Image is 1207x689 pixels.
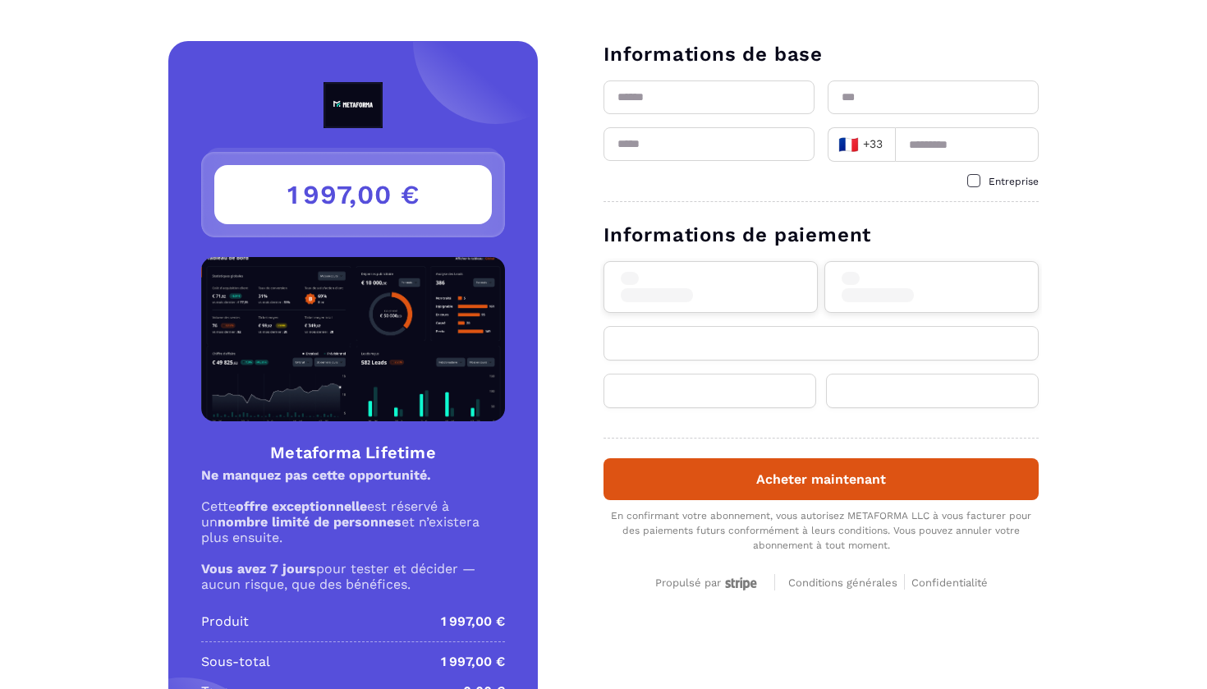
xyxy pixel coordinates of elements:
span: Confidentialité [911,576,988,589]
strong: Ne manquez pas cette opportunité. [201,467,431,483]
a: Propulsé par [655,574,761,590]
p: 1 997,00 € [441,612,505,632]
span: Conditions générales [788,576,897,589]
h4: Metaforma Lifetime [201,441,505,464]
p: Produit [201,612,249,632]
div: En confirmant votre abonnement, vous autorisez METAFORMA LLC à vous facturer pour des paiements f... [603,508,1039,553]
span: +33 [838,133,884,156]
a: Conditions générales [788,574,905,590]
div: Propulsé par [655,576,761,590]
h3: 1 997,00 € [214,165,492,224]
span: 🇫🇷 [838,133,859,156]
strong: Vous avez 7 jours [201,561,316,576]
img: Product Image [201,257,505,421]
img: logo [286,82,420,128]
p: Cette est réservé à un et n’existera plus ensuite. [201,498,505,545]
input: Search for option [888,132,890,157]
p: 1 997,00 € [441,652,505,672]
div: Search for option [828,127,895,162]
p: Sous-total [201,652,270,672]
p: pour tester et décider — aucun risque, que des bénéfices. [201,561,505,592]
h3: Informations de base [603,41,1039,67]
a: Confidentialité [911,574,988,590]
button: Acheter maintenant [603,458,1039,500]
span: Entreprise [989,176,1039,187]
strong: offre exceptionnelle [236,498,367,514]
strong: nombre limité de personnes [218,514,402,530]
h3: Informations de paiement [603,222,1039,248]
